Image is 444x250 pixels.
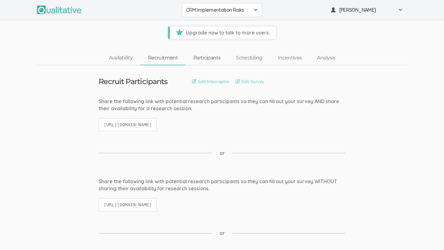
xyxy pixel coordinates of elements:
[99,78,167,86] h3: Recruit Participants
[37,6,81,14] img: Qualitative
[192,78,229,85] a: Edit Interceptor
[99,98,345,112] div: Share the following link with potential research participants so they can fill out your survey AN...
[186,6,250,14] span: CRM Implementation Risks
[220,150,225,157] span: or
[339,6,395,14] span: [PERSON_NAME]
[140,51,186,65] a: Recruitment
[309,51,343,65] a: Analysis
[170,26,276,39] span: Upgrade now to talk to more users.
[168,26,276,39] a: Upgrade now to talk to more users.
[186,51,228,65] a: Participants
[182,3,262,17] button: CRM Implementation Risks
[228,51,270,65] a: Scheduling
[270,51,310,65] a: Incentives
[99,118,157,131] code: [URL][DOMAIN_NAME]
[101,51,140,65] a: Availability
[327,3,407,17] button: [PERSON_NAME]
[220,230,225,237] span: or
[99,178,345,192] div: Share the following link with potential research participants so they can fill out your survey WI...
[413,220,444,250] iframe: Chat Widget
[236,78,264,85] a: Edit Survey
[99,198,157,212] code: [URL][DOMAIN_NAME]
